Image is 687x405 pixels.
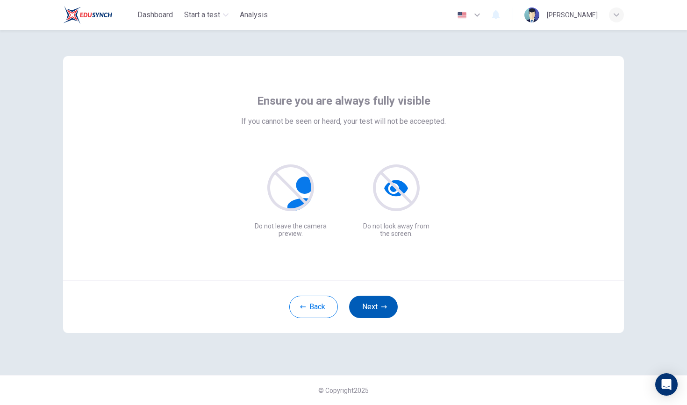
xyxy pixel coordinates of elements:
a: EduSynch logo [63,6,134,24]
span: Dashboard [137,9,173,21]
p: Do not look away from the screen. [358,222,434,237]
button: Dashboard [134,7,177,23]
span: Analysis [240,9,268,21]
button: Next [349,296,398,318]
div: Open Intercom Messenger [655,373,678,396]
img: en [456,12,468,19]
p: Do not leave the camera preview. [253,222,329,237]
button: Back [289,296,338,318]
img: EduSynch logo [63,6,112,24]
img: Profile picture [524,7,539,22]
button: Analysis [236,7,272,23]
span: If you cannot be seen or heard, your test will not be acceepted. [241,116,446,127]
span: © Copyright 2025 [318,387,369,394]
div: [PERSON_NAME] [547,9,598,21]
span: Ensure you are always fully visible [257,93,430,108]
button: Start a test [180,7,232,23]
span: Start a test [184,9,220,21]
